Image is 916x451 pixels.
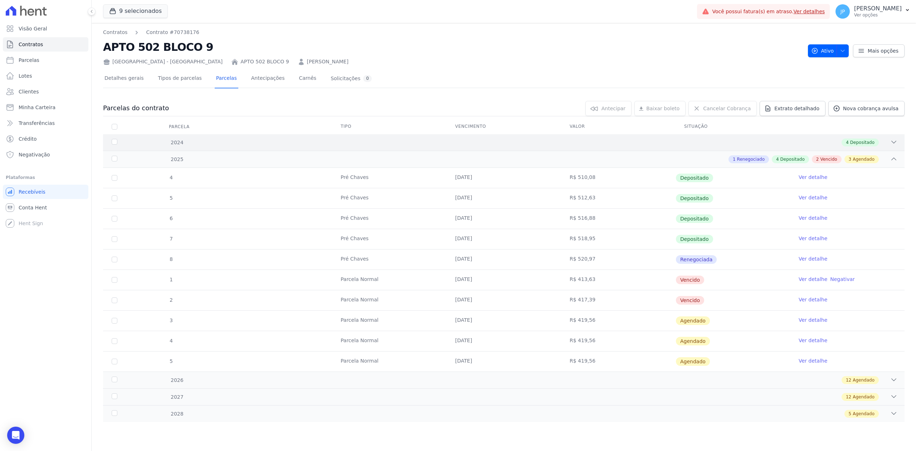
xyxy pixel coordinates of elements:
a: Solicitações0 [329,69,373,88]
span: 5 [849,411,852,417]
th: Vencimento [447,119,561,134]
span: Vencido [820,156,837,163]
a: Conta Hent [3,200,88,215]
span: 2 [816,156,819,163]
span: JP [841,9,845,14]
span: Você possui fatura(s) em atraso. [712,8,825,15]
td: R$ 518,95 [561,229,676,249]
span: Agendado [853,394,874,400]
span: 2026 [170,377,184,384]
nav: Breadcrumb [103,29,199,36]
td: [DATE] [447,311,561,331]
span: Renegociado [737,156,765,163]
td: Parcela Normal [332,331,447,351]
span: Agendado [853,377,874,383]
span: Contratos [19,41,43,48]
div: 0 [363,75,372,82]
a: Ver detalhe [799,174,827,181]
span: Minha Carteira [19,104,55,111]
span: Depositado [780,156,805,163]
span: Vencido [676,296,704,305]
span: 5 [169,358,173,364]
a: Ver detalhe [799,255,827,262]
span: Transferências [19,120,55,127]
span: Agendado [853,156,874,163]
span: Agendado [676,316,710,325]
td: Pré Chaves [332,188,447,208]
a: Parcelas [215,69,238,88]
input: default [112,277,117,283]
span: Depositado [676,194,713,203]
td: [DATE] [447,290,561,310]
td: R$ 512,63 [561,188,676,208]
a: APTO 502 BLOCO 9 [240,58,289,66]
span: 2024 [170,139,184,146]
span: 8 [169,256,173,262]
th: Situação [676,119,790,134]
td: Pré Chaves [332,209,447,229]
span: Depositado [676,214,713,223]
span: 12 [846,377,851,383]
td: R$ 520,97 [561,249,676,270]
a: Parcelas [3,53,88,67]
span: 7 [169,236,173,242]
td: Parcela Normal [332,351,447,372]
a: Ver detalhe [799,337,827,344]
a: Antecipações [250,69,286,88]
td: [DATE] [447,229,561,249]
a: Ver detalhe [799,214,827,222]
div: Plataformas [6,173,86,182]
td: R$ 419,56 [561,351,676,372]
td: [DATE] [447,270,561,290]
a: Lotes [3,69,88,83]
p: [PERSON_NAME] [854,5,902,12]
input: Só é possível selecionar pagamentos em aberto [112,195,117,201]
span: 4 [846,139,849,146]
th: Tipo [332,119,447,134]
span: Vencido [676,276,704,284]
span: Negativação [19,151,50,158]
td: [DATE] [447,331,561,351]
span: Ativo [811,44,834,57]
a: Carnês [297,69,318,88]
a: Clientes [3,84,88,99]
a: Recebíveis [3,185,88,199]
input: default [112,359,117,364]
span: Agendado [853,411,874,417]
span: Agendado [676,337,710,345]
div: Parcela [160,120,198,134]
input: Só é possível selecionar pagamentos em aberto [112,236,117,242]
a: Negativar [830,276,855,282]
button: 9 selecionados [103,4,168,18]
a: Ver detalhe [799,276,827,283]
span: 12 [846,394,851,400]
input: Só é possível selecionar pagamentos em aberto [112,216,117,222]
a: Crédito [3,132,88,146]
h2: APTO 502 BLOCO 9 [103,39,802,55]
td: R$ 510,08 [561,168,676,188]
span: 4 [169,175,173,180]
span: Conta Hent [19,204,47,211]
span: 4 [776,156,779,163]
span: Crédito [19,135,37,142]
a: Negativação [3,147,88,162]
div: [GEOGRAPHIC_DATA] - [GEOGRAPHIC_DATA] [103,58,223,66]
td: R$ 419,56 [561,311,676,331]
td: Parcela Normal [332,270,447,290]
h3: Parcelas do contrato [103,104,169,112]
span: 4 [169,338,173,344]
p: Ver opções [854,12,902,18]
span: 2 [169,297,173,303]
th: Valor [561,119,676,134]
td: Parcela Normal [332,311,447,331]
span: Parcelas [19,57,39,64]
td: Pré Chaves [332,249,447,270]
span: Lotes [19,72,32,79]
td: [DATE] [447,249,561,270]
td: [DATE] [447,188,561,208]
td: R$ 417,39 [561,290,676,310]
span: Extrato detalhado [774,105,819,112]
td: R$ 516,88 [561,209,676,229]
span: 2028 [170,410,184,418]
input: default [112,318,117,324]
